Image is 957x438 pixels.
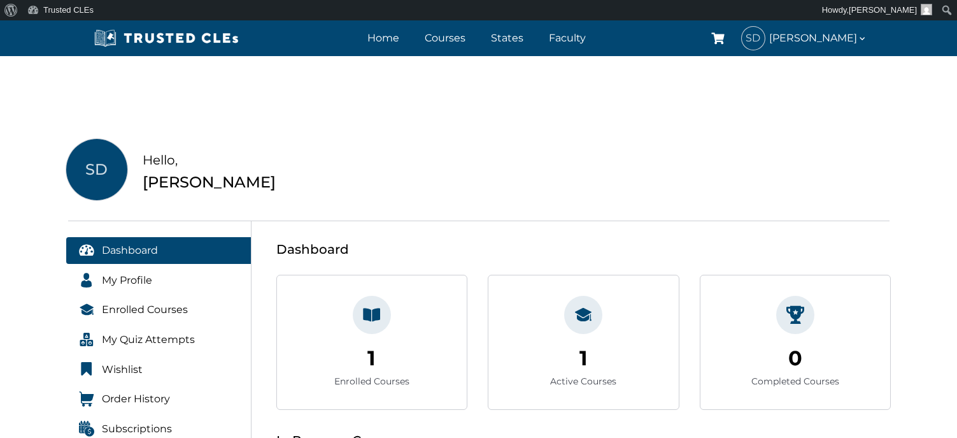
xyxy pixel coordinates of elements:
[143,170,276,194] div: [PERSON_NAME]
[66,237,252,264] a: Dashboard
[364,29,402,47] a: Home
[488,29,527,47] a: States
[422,29,469,47] a: Courses
[751,374,839,388] div: Completed Courses
[742,27,765,50] span: SD
[579,342,588,374] div: 1
[849,5,917,15] span: [PERSON_NAME]
[769,29,867,47] span: [PERSON_NAME]
[90,29,243,48] img: Trusted CLEs
[102,332,195,348] span: My Quiz Attempts
[66,267,252,294] a: My Profile
[276,239,891,259] div: Dashboard
[66,326,252,353] a: My Quiz Attempts
[66,139,127,200] span: SD
[546,29,589,47] a: Faculty
[102,391,170,407] span: Order History
[66,386,252,412] a: Order History
[102,361,143,378] span: Wishlist
[367,342,376,374] div: 1
[66,296,252,323] a: Enrolled Courses
[66,356,252,383] a: Wishlist
[334,374,409,388] div: Enrolled Courses
[550,374,616,388] div: Active Courses
[102,272,152,289] span: My Profile
[788,342,802,374] div: 0
[143,150,276,170] div: Hello,
[102,302,188,318] span: Enrolled Courses
[102,242,158,259] span: Dashboard
[102,421,172,437] span: Subscriptions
